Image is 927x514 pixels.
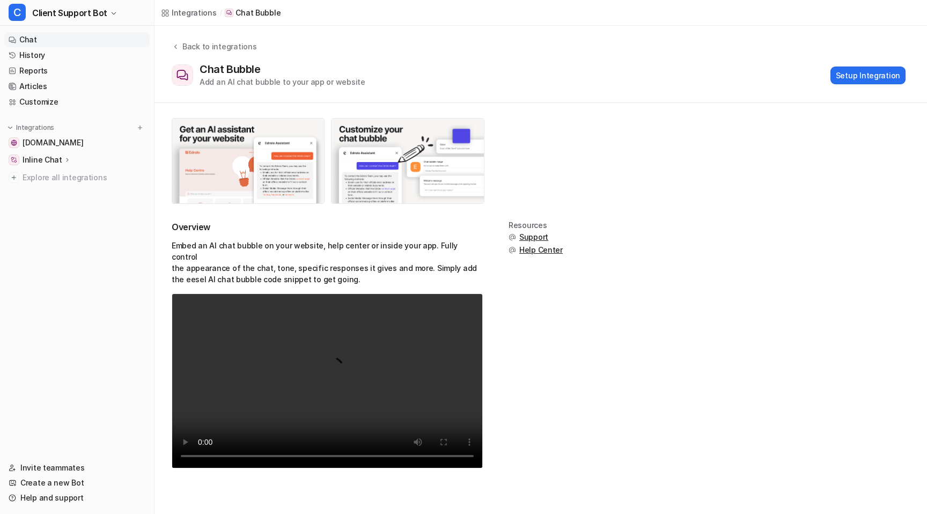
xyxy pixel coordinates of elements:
span: Support [519,232,548,243]
p: Integrations [16,123,54,132]
a: Reports [4,63,150,78]
button: Back to integrations [172,41,256,63]
span: Help Center [519,245,563,255]
img: support.svg [509,233,516,241]
img: www.bitgo.com [11,139,17,146]
a: Invite teammates [4,460,150,475]
p: Chat Bubble [236,8,281,18]
img: menu_add.svg [136,124,144,131]
a: www.bitgo.com[DOMAIN_NAME] [4,135,150,150]
a: Articles [4,79,150,94]
img: Inline Chat [11,157,17,163]
button: Support [509,232,563,243]
video: Your browser does not support the video tag. [172,293,483,468]
button: Setup Integration [830,67,906,84]
img: expand menu [6,124,14,131]
h2: Overview [172,221,483,233]
a: Create a new Bot [4,475,150,490]
div: Back to integrations [179,41,256,52]
span: Explore all integrations [23,169,145,186]
a: Customize [4,94,150,109]
a: Chat Bubble [225,8,281,18]
div: Add an AI chat bubble to your app or website [200,76,365,87]
img: explore all integrations [9,172,19,183]
span: / [220,8,222,18]
div: Chat Bubble [200,63,265,76]
img: support.svg [509,246,516,254]
span: [DOMAIN_NAME] [23,137,83,148]
span: Client Support Bot [32,5,107,20]
span: C [9,4,26,21]
a: Chat [4,32,150,47]
a: Explore all integrations [4,170,150,185]
button: Integrations [4,122,57,133]
button: Help Center [509,245,563,255]
a: Integrations [161,7,217,18]
a: Help and support [4,490,150,505]
p: Inline Chat [23,155,62,165]
a: History [4,48,150,63]
p: Embed an AI chat bubble on your website, help center or inside your app. Fully control the appear... [172,240,483,285]
div: Resources [509,221,563,230]
div: Integrations [172,7,217,18]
